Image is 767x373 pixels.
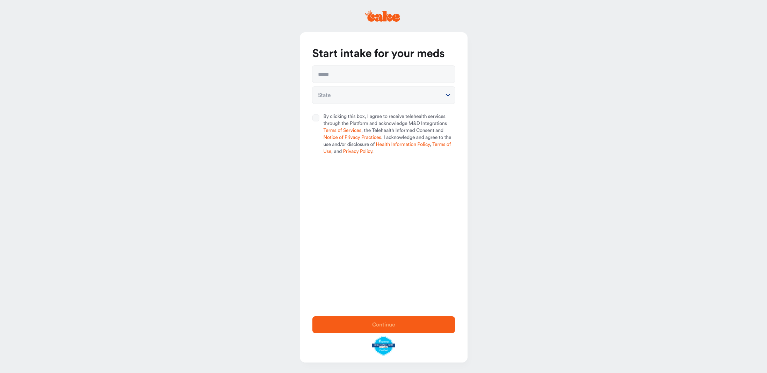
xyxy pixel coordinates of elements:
a: Health Information Policy [376,142,429,147]
h1: Start intake for your meds [312,47,455,61]
a: Privacy Policy [343,149,372,154]
a: Terms of Use [324,142,451,154]
a: Terms of Services [324,128,361,133]
span: By clicking this box, I agree to receive telehealth services through the Platform and acknowledge... [324,113,455,155]
button: By clicking this box, I agree to receive telehealth services through the Platform and acknowledge... [312,114,319,121]
a: Notice of Privacy Practices [324,135,381,140]
span: Continue [372,322,395,328]
button: Continue [312,316,455,333]
img: legit-script-certified.png [372,336,395,356]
